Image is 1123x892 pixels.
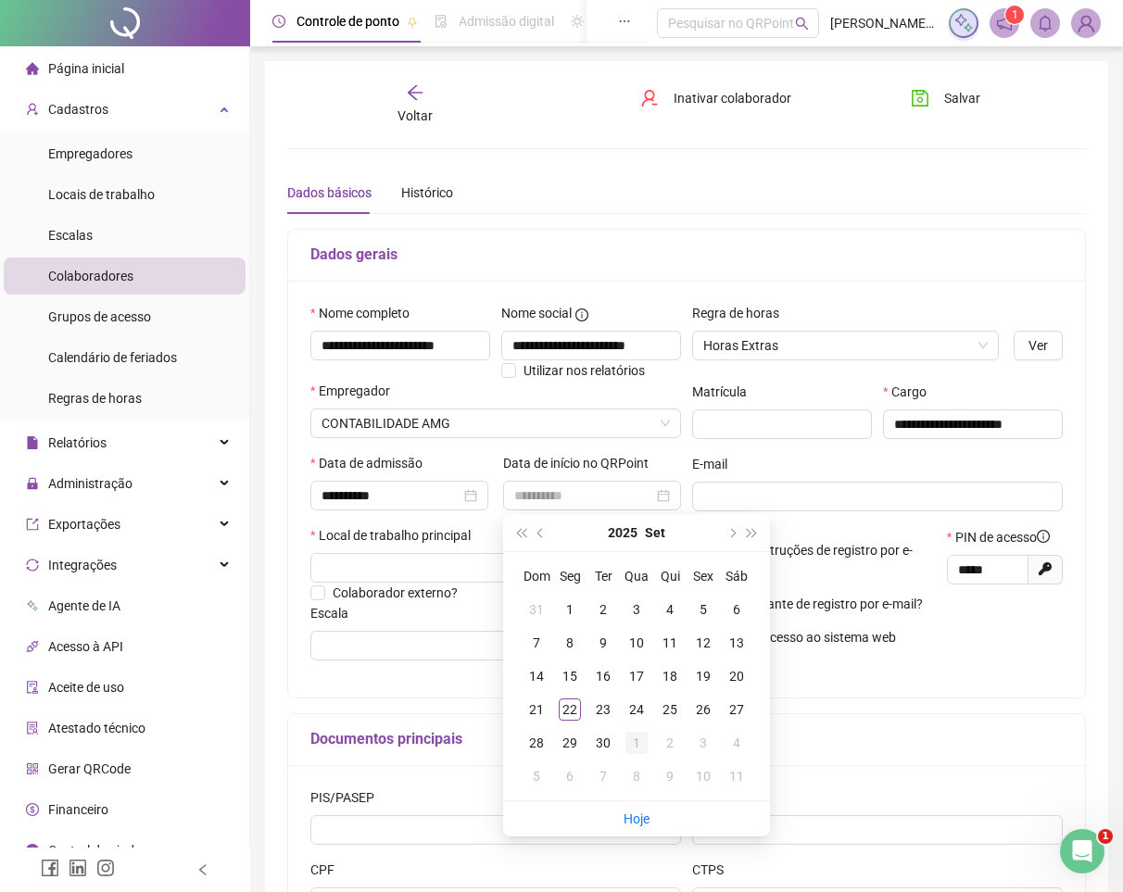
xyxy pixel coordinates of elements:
div: 2 [659,732,681,754]
td: 2025-10-10 [687,760,720,793]
div: 10 [692,765,714,787]
div: 8 [625,765,648,787]
a: Hoje [624,811,650,826]
span: search [795,17,809,31]
div: 8 [559,632,581,654]
div: 4 [726,732,748,754]
td: 2025-10-06 [553,760,587,793]
td: 2025-09-16 [587,660,620,693]
span: Relatórios [48,435,107,450]
div: 1Cadastre colaborador🧑🏽‍💼 [34,277,336,307]
td: 2025-09-17 [620,660,653,693]
div: 18 [659,665,681,687]
iframe: Intercom live chat [1060,829,1104,873]
th: Dom [520,559,553,593]
td: 2025-09-01 [553,593,587,626]
td: 2025-10-05 [520,760,553,793]
label: Matrícula [692,382,759,402]
span: [PERSON_NAME] - CONTABILIDADE AMG [830,13,938,33]
td: 2025-09-30 [587,726,620,760]
td: 2025-10-07 [587,760,620,793]
span: export [26,518,39,531]
td: 2025-09-27 [720,693,753,726]
div: 7 [525,632,548,654]
td: 2025-10-11 [720,760,753,793]
h5: Dados gerais [310,244,1063,266]
button: go back [12,7,47,43]
span: Integrações [48,558,117,572]
span: Empregadores [48,146,132,161]
label: Cargo [883,382,939,402]
span: info-circle [575,308,588,321]
td: 2025-10-04 [720,726,753,760]
span: Controle de ponto [297,14,399,29]
span: Grupos de acesso [48,309,151,324]
span: facebook [41,859,59,877]
div: [PERSON_NAME] como cadastrar seus colaboradores. [71,314,322,353]
td: 2025-09-02 [587,593,620,626]
td: 2025-09-15 [553,660,587,693]
td: 2025-09-25 [653,693,687,726]
div: Registre um ponto📲 [71,436,314,455]
td: 2025-10-01 [620,726,653,760]
div: 20 [726,665,748,687]
td: 2025-09-11 [653,626,687,660]
div: 10 [625,632,648,654]
td: 2025-09-14 [520,660,553,693]
div: 5 [692,598,714,621]
span: Utilizar nos relatórios [524,363,645,378]
span: PIN de acesso [955,527,1050,547]
span: ellipsis [618,15,631,28]
div: 27 [726,698,748,721]
td: 2025-09-06 [720,593,753,626]
span: Financeiro [48,802,108,817]
img: sparkle-icon.fc2bf0ac1784a2077858766a79e2daf3.svg [953,13,974,33]
div: 14 [525,665,548,687]
div: 11 [726,765,748,787]
span: Página inicial [48,61,124,76]
div: 31 [525,598,548,621]
td: 2025-09-12 [687,626,720,660]
th: Seg [553,559,587,593]
td: 2025-08-31 [520,593,553,626]
span: bell [1037,15,1054,31]
div: Fechar [325,8,359,42]
span: file [26,436,39,449]
div: 2 [592,598,614,621]
span: Calendário de feriados [48,350,177,365]
label: CTPS [692,860,736,880]
span: sync [26,559,39,572]
span: instagram [96,859,115,877]
td: 2025-09-22 [553,693,587,726]
span: pushpin [407,17,418,28]
label: Regra de horas [692,303,791,323]
td: 2025-09-09 [587,626,620,660]
div: 12 [692,632,714,654]
button: month panel [645,514,665,551]
th: Sáb [720,559,753,593]
td: 2025-09-26 [687,693,720,726]
th: Sex [687,559,720,593]
span: 1 [1098,829,1113,844]
td: 2025-09-18 [653,660,687,693]
td: 2025-09-04 [653,593,687,626]
span: Enviar instruções de registro por e-mail [714,543,913,578]
span: Voltar [397,108,433,123]
td: 2025-10-08 [620,760,653,793]
div: 11 [659,632,681,654]
span: Regras de horas [48,391,142,406]
span: Nome social [501,303,572,323]
div: 7 [592,765,614,787]
span: Ver [1028,335,1048,356]
span: file-done [435,15,448,28]
div: 1 [625,732,648,754]
div: Aqui estão algumas etapas para você começar a trabalhar! [26,140,345,184]
div: 15 [559,665,581,687]
td: 2025-10-09 [653,760,687,793]
td: 2025-09-19 [687,660,720,693]
span: Aceite de uso [48,680,124,695]
div: 23 [592,698,614,721]
label: Nome completo [310,303,422,323]
span: clock-circle [272,15,285,28]
div: 16 [592,665,614,687]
